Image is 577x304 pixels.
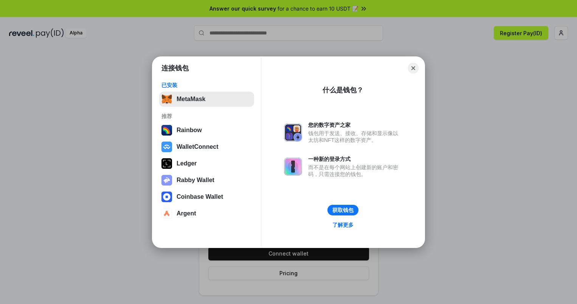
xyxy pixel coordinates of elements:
img: svg+xml,%3Csvg%20width%3D%22120%22%20height%3D%22120%22%20viewBox%3D%220%200%20120%20120%22%20fil... [161,125,172,136]
img: svg+xml,%3Csvg%20xmlns%3D%22http%3A%2F%2Fwww.w3.org%2F2000%2Fsvg%22%20fill%3D%22none%22%20viewBox... [161,175,172,186]
img: svg+xml,%3Csvg%20width%3D%2228%22%20height%3D%2228%22%20viewBox%3D%220%200%2028%2028%22%20fill%3D... [161,142,172,152]
img: svg+xml,%3Csvg%20xmlns%3D%22http%3A%2F%2Fwww.w3.org%2F2000%2Fsvg%22%20width%3D%2228%22%20height%3... [161,158,172,169]
img: svg+xml,%3Csvg%20xmlns%3D%22http%3A%2F%2Fwww.w3.org%2F2000%2Fsvg%22%20fill%3D%22none%22%20viewBox... [284,123,302,142]
div: Coinbase Wallet [177,193,223,200]
div: 一种新的登录方式 [308,156,402,162]
div: Rabby Wallet [177,177,214,184]
img: svg+xml,%3Csvg%20xmlns%3D%22http%3A%2F%2Fwww.w3.org%2F2000%2Fsvg%22%20fill%3D%22none%22%20viewBox... [284,157,302,176]
button: MetaMask [159,92,254,107]
div: 获取钱包 [332,207,354,214]
button: Argent [159,206,254,221]
button: 获取钱包 [327,205,358,215]
button: WalletConnect [159,139,254,154]
div: 已安装 [161,82,252,89]
div: 而不是在每个网站上创建新的账户和密码，只需连接您的钱包。 [308,164,402,178]
img: svg+xml,%3Csvg%20fill%3D%22none%22%20height%3D%2233%22%20viewBox%3D%220%200%2035%2033%22%20width%... [161,94,172,104]
a: 了解更多 [328,220,358,230]
div: MetaMask [177,96,205,103]
button: Rabby Wallet [159,173,254,188]
div: 了解更多 [332,221,354,228]
div: WalletConnect [177,143,219,150]
div: Rainbow [177,127,202,134]
div: Argent [177,210,196,217]
h1: 连接钱包 [161,64,189,73]
button: Close [408,63,419,73]
img: svg+xml,%3Csvg%20width%3D%2228%22%20height%3D%2228%22%20viewBox%3D%220%200%2028%2028%22%20fill%3D... [161,192,172,202]
div: 什么是钱包？ [323,86,363,95]
button: Ledger [159,156,254,171]
div: 您的数字资产之家 [308,122,402,128]
img: svg+xml,%3Csvg%20width%3D%2228%22%20height%3D%2228%22%20viewBox%3D%220%200%2028%2028%22%20fill%3D... [161,208,172,219]
div: 推荐 [161,113,252,120]
button: Rainbow [159,123,254,138]
div: 钱包用于发送、接收、存储和显示像以太坊和NFT这样的数字资产。 [308,130,402,143]
div: Ledger [177,160,197,167]
button: Coinbase Wallet [159,189,254,204]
